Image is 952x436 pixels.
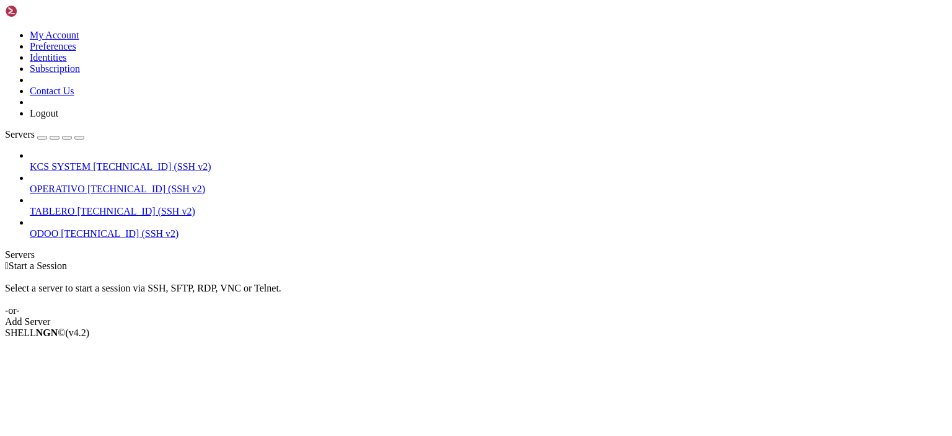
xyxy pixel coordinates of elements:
a: Servers [5,129,84,140]
span: 4.2.0 [66,327,90,338]
span: [TECHNICAL_ID] (SSH v2) [87,184,205,194]
a: Identities [30,52,67,63]
a: KCS SYSTEM [TECHNICAL_ID] (SSH v2) [30,161,947,172]
a: Contact Us [30,86,74,96]
a: Preferences [30,41,76,51]
li: TABLERO [TECHNICAL_ID] (SSH v2) [30,195,947,217]
span: SHELL © [5,327,89,338]
span: OPERATIVO [30,184,85,194]
li: ODOO [TECHNICAL_ID] (SSH v2) [30,217,947,239]
a: OPERATIVO [TECHNICAL_ID] (SSH v2) [30,184,947,195]
div: Select a server to start a session via SSH, SFTP, RDP, VNC or Telnet. -or- [5,272,947,316]
span: Start a Session [9,260,67,271]
span: ODOO [30,228,58,239]
b: NGN [36,327,58,338]
img: Shellngn [5,5,76,17]
a: TABLERO [TECHNICAL_ID] (SSH v2) [30,206,947,217]
div: Add Server [5,316,947,327]
span: TABLERO [30,206,75,216]
span: [TECHNICAL_ID] (SSH v2) [77,206,195,216]
a: Logout [30,108,58,118]
span: KCS SYSTEM [30,161,90,172]
span: [TECHNICAL_ID] (SSH v2) [93,161,211,172]
li: KCS SYSTEM [TECHNICAL_ID] (SSH v2) [30,150,947,172]
a: ODOO [TECHNICAL_ID] (SSH v2) [30,228,947,239]
span: Servers [5,129,35,140]
div: Servers [5,249,947,260]
span: [TECHNICAL_ID] (SSH v2) [61,228,178,239]
a: Subscription [30,63,80,74]
span:  [5,260,9,271]
a: My Account [30,30,79,40]
li: OPERATIVO [TECHNICAL_ID] (SSH v2) [30,172,947,195]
